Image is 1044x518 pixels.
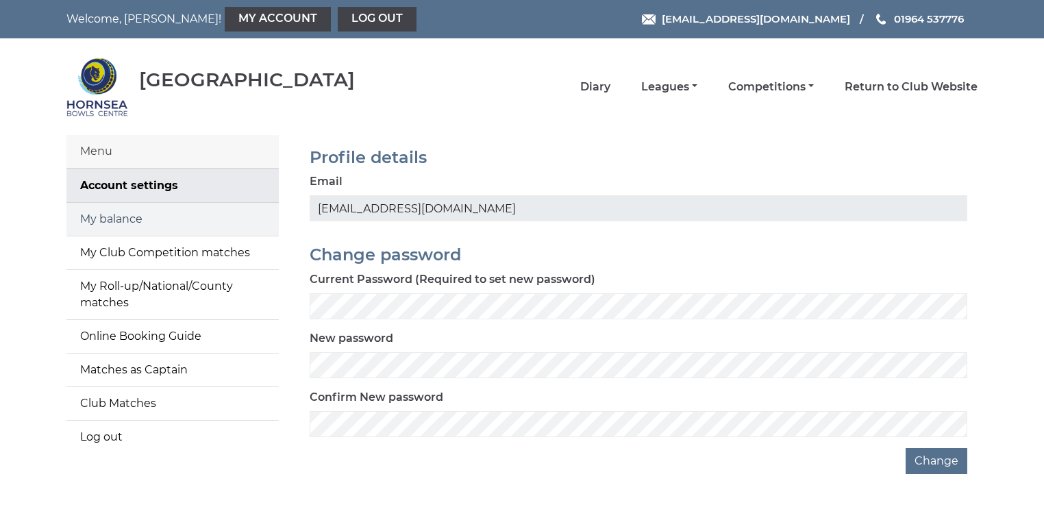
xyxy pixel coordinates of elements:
[310,271,595,288] label: Current Password (Required to set new password)
[66,421,279,454] a: Log out
[310,246,967,264] h2: Change password
[845,79,978,95] a: Return to Club Website
[66,7,434,32] nav: Welcome, [PERSON_NAME]!
[310,149,967,166] h2: Profile details
[310,389,443,406] label: Confirm New password
[310,330,393,347] label: New password
[338,7,417,32] a: Log out
[66,56,128,118] img: Hornsea Bowls Centre
[876,14,886,25] img: Phone us
[66,135,279,169] div: Menu
[66,236,279,269] a: My Club Competition matches
[662,12,850,25] span: [EMAIL_ADDRESS][DOMAIN_NAME]
[906,448,967,474] button: Change
[225,7,331,32] a: My Account
[66,270,279,319] a: My Roll-up/National/County matches
[66,354,279,386] a: Matches as Captain
[874,11,964,27] a: Phone us 01964 537776
[728,79,814,95] a: Competitions
[310,173,343,190] label: Email
[642,11,850,27] a: Email [EMAIL_ADDRESS][DOMAIN_NAME]
[139,69,355,90] div: [GEOGRAPHIC_DATA]
[894,12,964,25] span: 01964 537776
[641,79,697,95] a: Leagues
[66,169,279,202] a: Account settings
[66,320,279,353] a: Online Booking Guide
[66,203,279,236] a: My balance
[580,79,610,95] a: Diary
[66,387,279,420] a: Club Matches
[642,14,656,25] img: Email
